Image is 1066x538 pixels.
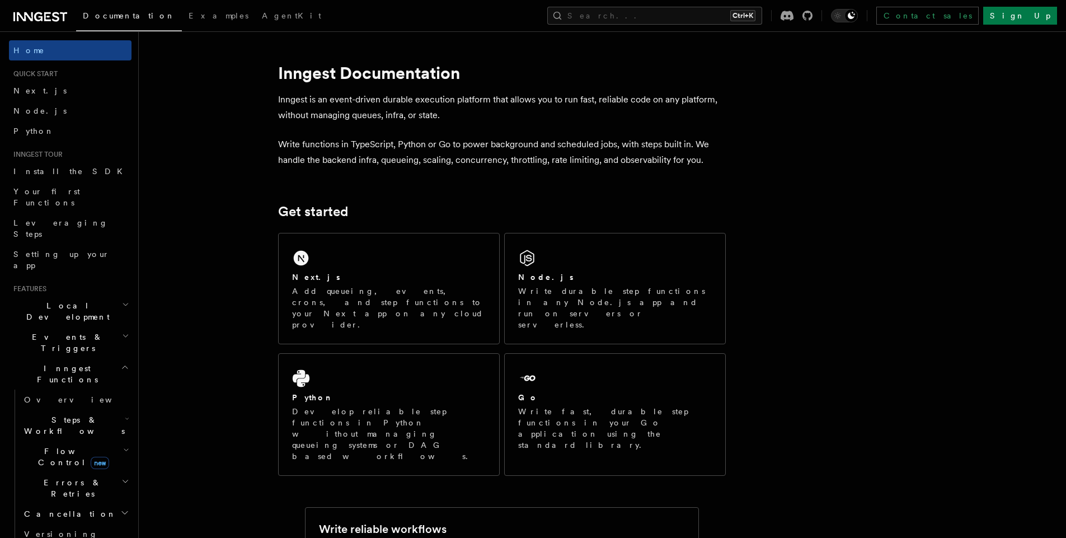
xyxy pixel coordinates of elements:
button: Toggle dark mode [831,9,858,22]
span: Python [13,127,54,135]
span: Events & Triggers [9,331,122,354]
a: PythonDevelop reliable step functions in Python without managing queueing systems or DAG based wo... [278,353,500,476]
a: Examples [182,3,255,30]
button: Errors & Retries [20,472,132,504]
a: Overview [20,390,132,410]
span: Cancellation [20,508,116,520]
kbd: Ctrl+K [730,10,755,21]
a: Setting up your app [9,244,132,275]
a: Your first Functions [9,181,132,213]
span: Setting up your app [13,250,110,270]
button: Cancellation [20,504,132,524]
a: Get started [278,204,348,219]
a: Documentation [76,3,182,31]
span: Documentation [83,11,175,20]
a: Leveraging Steps [9,213,132,244]
a: Home [9,40,132,60]
h2: Node.js [518,272,574,283]
a: AgentKit [255,3,328,30]
span: Features [9,284,46,293]
span: AgentKit [262,11,321,20]
p: Write durable step functions in any Node.js app and run on servers or serverless. [518,286,712,330]
a: Install the SDK [9,161,132,181]
p: Write fast, durable step functions in your Go application using the standard library. [518,406,712,451]
h2: Python [292,392,334,403]
span: Quick start [9,69,58,78]
span: Overview [24,395,139,404]
a: Next.jsAdd queueing, events, crons, and step functions to your Next app on any cloud provider. [278,233,500,344]
span: Node.js [13,106,67,115]
button: Events & Triggers [9,327,132,358]
span: Steps & Workflows [20,414,125,437]
p: Inngest is an event-driven durable execution platform that allows you to run fast, reliable code ... [278,92,726,123]
h2: Next.js [292,272,340,283]
a: GoWrite fast, durable step functions in your Go application using the standard library. [504,353,726,476]
button: Steps & Workflows [20,410,132,441]
span: Inngest Functions [9,363,121,385]
a: Python [9,121,132,141]
a: Node.jsWrite durable step functions in any Node.js app and run on servers or serverless. [504,233,726,344]
span: Flow Control [20,446,123,468]
p: Add queueing, events, crons, and step functions to your Next app on any cloud provider. [292,286,486,330]
span: Leveraging Steps [13,218,108,238]
button: Search...Ctrl+K [547,7,762,25]
span: Examples [189,11,248,20]
a: Next.js [9,81,132,101]
a: Node.js [9,101,132,121]
button: Flow Controlnew [20,441,132,472]
button: Local Development [9,296,132,327]
span: Your first Functions [13,187,80,207]
a: Sign Up [983,7,1057,25]
span: Errors & Retries [20,477,121,499]
h1: Inngest Documentation [278,63,726,83]
span: Home [13,45,45,56]
h2: Write reliable workflows [319,521,447,537]
h2: Go [518,392,538,403]
button: Inngest Functions [9,358,132,390]
span: Local Development [9,300,122,322]
p: Develop reliable step functions in Python without managing queueing systems or DAG based workflows. [292,406,486,462]
p: Write functions in TypeScript, Python or Go to power background and scheduled jobs, with steps bu... [278,137,726,168]
span: Next.js [13,86,67,95]
a: Contact sales [876,7,979,25]
span: new [91,457,109,469]
span: Install the SDK [13,167,129,176]
span: Inngest tour [9,150,63,159]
